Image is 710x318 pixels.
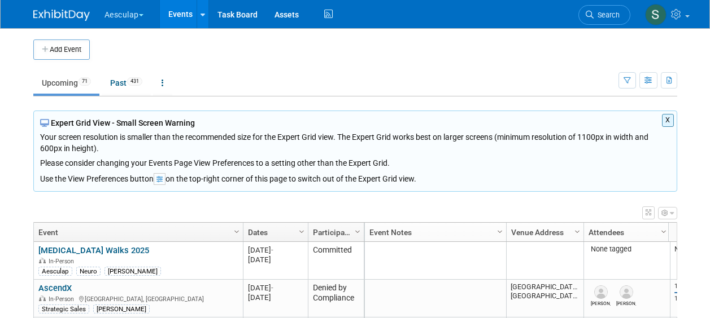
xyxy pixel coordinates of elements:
a: Attendees [589,223,663,242]
span: In-Person [49,295,77,303]
img: Jennifer Greisen [594,285,608,299]
span: 431 [127,77,142,86]
div: [DATE] [248,283,303,293]
td: Committed [308,242,364,280]
span: Column Settings [353,227,362,236]
div: Please consider changing your Events Page View Preferences to a setting other than the Expert Grid. [40,154,670,169]
td: [GEOGRAPHIC_DATA], [GEOGRAPHIC_DATA] [506,280,583,317]
a: Venue Address [511,223,576,242]
span: Column Settings [232,227,241,236]
div: Jennifer Greisen [591,299,611,306]
a: Search [578,5,630,25]
div: [PERSON_NAME] [93,304,150,313]
div: Lucas McDown [616,299,636,306]
div: Use the View Preferences button on the top-right corner of this page to switch out of the Expert ... [40,169,670,185]
td: Denied by Compliance [308,280,364,317]
img: In-Person Event [39,295,46,301]
span: - [271,246,273,254]
a: Column Settings [230,223,243,240]
button: X [662,114,674,127]
span: In-Person [49,258,77,265]
img: ExhibitDay [33,10,90,21]
img: Sara Hurson [645,4,667,25]
span: Column Settings [297,227,306,236]
div: [DATE] [248,245,303,255]
a: Column Settings [351,223,364,240]
div: Expert Grid View - Small Screen Warning [40,117,670,129]
button: Add Event [33,39,90,60]
div: Your screen resolution is smaller than the recommended size for the Expert Grid view. The Expert ... [40,129,670,169]
a: Past431 [102,72,151,94]
a: Event Notes [369,223,499,242]
div: [GEOGRAPHIC_DATA], [GEOGRAPHIC_DATA] [38,294,238,303]
a: Column Settings [494,223,506,240]
span: Column Settings [495,227,504,236]
span: - [271,284,273,292]
span: Search [594,11,620,19]
a: Participation [313,223,356,242]
div: Neuro [76,267,101,276]
a: Column Settings [571,223,583,240]
a: Dates [248,223,300,242]
a: Column Settings [295,223,308,240]
div: [DATE] [248,293,303,302]
a: Upcoming71 [33,72,99,94]
div: Aesculap [38,267,72,276]
a: Column Settings [657,223,670,240]
img: Lucas McDown [620,285,633,299]
div: [PERSON_NAME] [104,267,161,276]
div: Strategic Sales [38,304,89,313]
a: Event [38,223,236,242]
span: 71 [79,77,91,86]
div: None tagged [588,245,665,254]
a: AscendX [38,283,72,293]
a: [MEDICAL_DATA] Walks 2025 [38,245,149,255]
img: In-Person Event [39,258,46,263]
span: Column Settings [659,227,668,236]
div: [DATE] [248,255,303,264]
span: Column Settings [573,227,582,236]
